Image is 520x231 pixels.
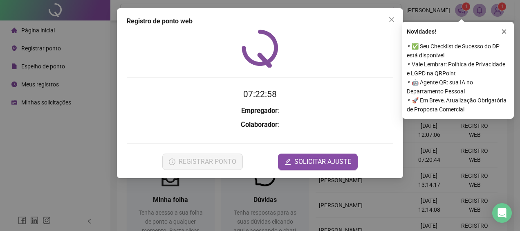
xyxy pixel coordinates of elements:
button: Close [385,13,398,26]
h3: : [127,106,393,116]
strong: Colaborador [241,121,278,129]
span: close [388,16,395,23]
h3: : [127,120,393,130]
button: REGISTRAR PONTO [162,154,243,170]
span: ⚬ Vale Lembrar: Política de Privacidade e LGPD na QRPoint [407,60,509,78]
img: QRPoint [242,29,278,68]
span: SOLICITAR AJUSTE [294,157,351,167]
span: ⚬ 🚀 Em Breve, Atualização Obrigatória de Proposta Comercial [407,96,509,114]
span: ⚬ ✅ Seu Checklist de Sucesso do DP está disponível [407,42,509,60]
span: ⚬ 🤖 Agente QR: sua IA no Departamento Pessoal [407,78,509,96]
span: Novidades ! [407,27,436,36]
button: editSOLICITAR AJUSTE [278,154,358,170]
span: edit [285,159,291,165]
div: Registro de ponto web [127,16,393,26]
time: 07:22:58 [243,89,277,99]
div: Open Intercom Messenger [492,203,512,223]
span: close [501,29,507,34]
strong: Empregador [241,107,278,115]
